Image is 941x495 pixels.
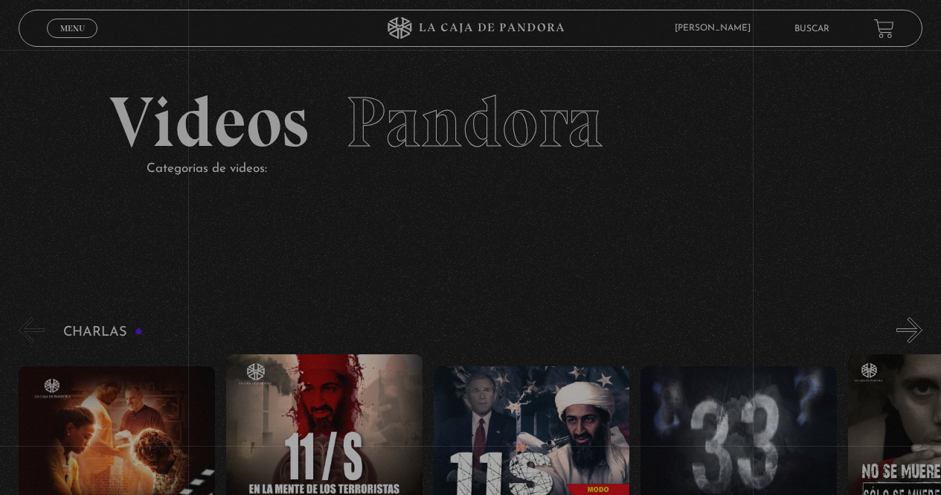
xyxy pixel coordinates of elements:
p: Categorías de videos: [147,158,832,181]
h2: Videos [109,87,832,158]
span: [PERSON_NAME] [667,24,765,33]
h3: Charlas [63,325,143,339]
span: Cerrar [55,36,90,47]
button: Previous [19,317,45,343]
span: Pandora [346,80,603,165]
a: Buscar [794,25,829,33]
span: Menu [60,24,85,33]
a: View your shopping cart [874,19,894,39]
button: Next [896,317,922,343]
